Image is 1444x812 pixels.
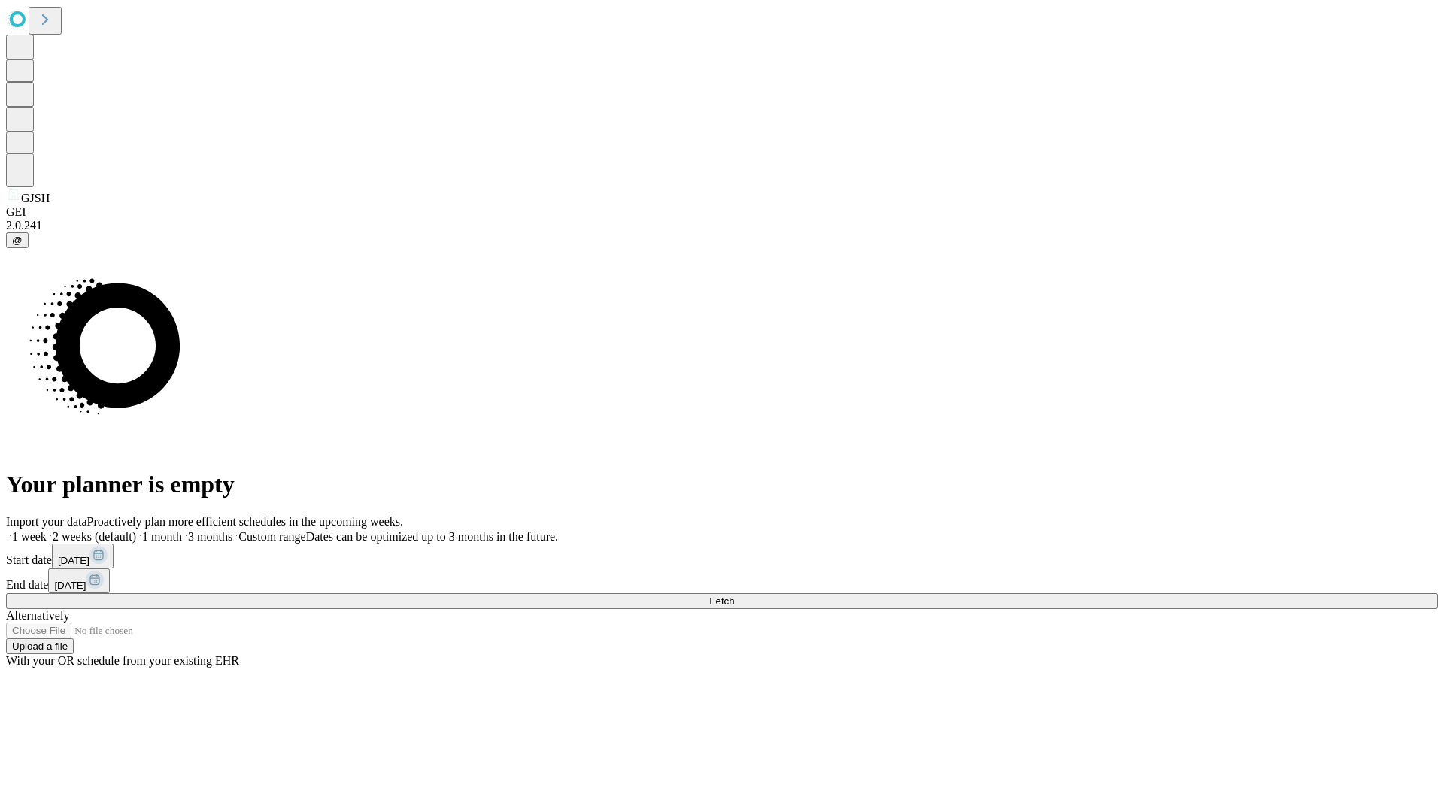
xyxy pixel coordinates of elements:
span: Proactively plan more efficient schedules in the upcoming weeks. [87,515,403,528]
span: Dates can be optimized up to 3 months in the future. [306,530,558,543]
span: [DATE] [54,580,86,591]
span: Import your data [6,515,87,528]
div: End date [6,568,1438,593]
span: Alternatively [6,609,69,622]
button: @ [6,232,29,248]
h1: Your planner is empty [6,471,1438,498]
button: Upload a file [6,638,74,654]
div: 2.0.241 [6,219,1438,232]
span: 1 month [142,530,182,543]
span: [DATE] [58,555,89,566]
span: Custom range [238,530,305,543]
button: [DATE] [52,544,114,568]
button: [DATE] [48,568,110,593]
div: Start date [6,544,1438,568]
div: GEI [6,205,1438,219]
span: With your OR schedule from your existing EHR [6,654,239,667]
span: @ [12,235,23,246]
span: 2 weeks (default) [53,530,136,543]
span: 3 months [188,530,232,543]
span: Fetch [709,595,734,607]
button: Fetch [6,593,1438,609]
span: 1 week [12,530,47,543]
span: GJSH [21,192,50,205]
